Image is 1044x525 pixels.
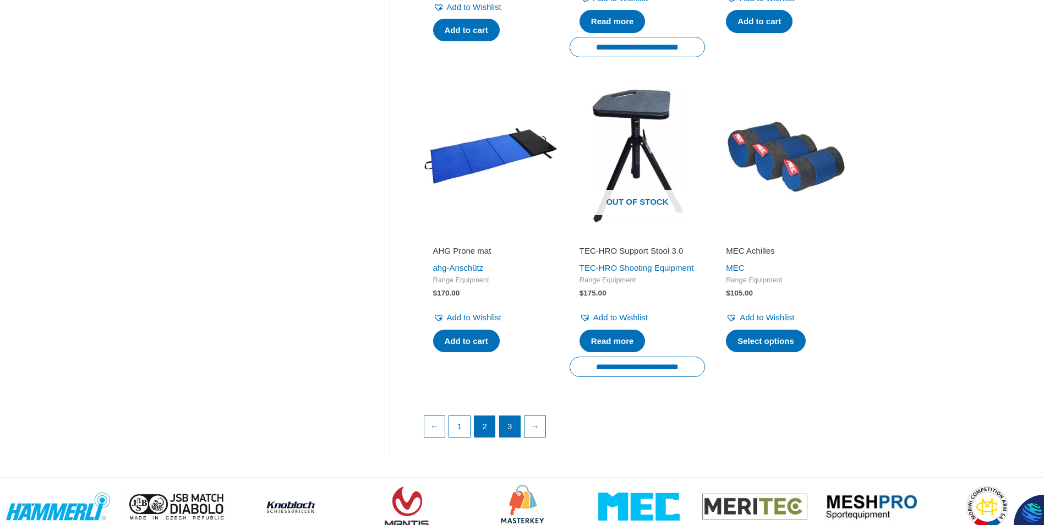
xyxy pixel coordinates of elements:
[716,88,851,223] img: MEC Achilles
[500,416,521,437] a: Page 3
[578,190,697,215] span: Out of stock
[580,310,648,325] a: Add to Wishlist
[726,230,841,243] iframe: Customer reviews powered by Trustpilot
[580,245,695,260] a: TEC-HRO Support Stool 3.0
[433,19,500,42] a: Add to cart: “ahg-Trigger Weight Tester 1500g”
[580,289,584,297] span: $
[433,310,501,325] a: Add to Wishlist
[433,263,484,272] a: ahg-Anschütz
[433,276,549,285] span: Range Equipment
[580,276,695,285] span: Range Equipment
[726,310,794,325] a: Add to Wishlist
[433,245,549,256] h2: AHG Prone mat
[424,416,445,437] a: ←
[580,245,695,256] h2: TEC-HRO Support Stool 3.0
[433,289,460,297] bdi: 170.00
[740,313,794,322] span: Add to Wishlist
[447,313,501,322] span: Add to Wishlist
[474,416,495,437] span: Page 2
[726,289,753,297] bdi: 105.00
[570,88,705,223] a: Out of stock
[433,245,549,260] a: AHG Prone mat
[524,416,545,437] a: →
[433,230,549,243] iframe: Customer reviews powered by Trustpilot
[726,245,841,256] h2: MEC Achilles
[449,416,470,437] a: Page 1
[580,230,695,243] iframe: Customer reviews powered by Trustpilot
[580,289,606,297] bdi: 175.00
[447,2,501,12] span: Add to Wishlist
[423,88,559,223] img: AHG Prone mat
[726,289,730,297] span: $
[726,276,841,285] span: Range Equipment
[593,313,648,322] span: Add to Wishlist
[580,263,694,272] a: TEC-HRO Shooting Equipment
[726,10,792,33] a: Add to cart: “Kneeling Roll MARABIC 100”
[726,263,744,272] a: MEC
[726,330,806,353] a: Select options for “MEC Achilles”
[433,330,500,353] a: Add to cart: “AHG Prone mat”
[570,88,705,223] img: TEC-HRO Support Stool 3.
[580,10,646,33] a: Read more about “Trigger weight tester 1500g”
[580,330,646,353] a: Read more about “TEC-HRO Support Stool 3.0”
[433,289,438,297] span: $
[423,415,852,443] nav: Product Pagination
[726,245,841,260] a: MEC Achilles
